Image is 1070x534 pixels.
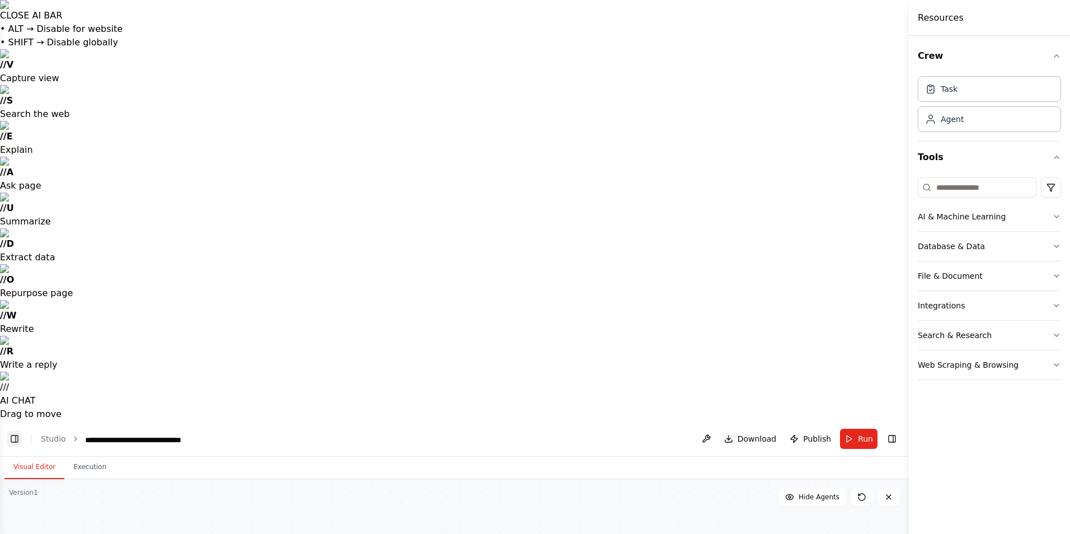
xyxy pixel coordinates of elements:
button: Execution [64,456,115,479]
button: Publish [785,429,836,449]
button: Hide Agents [778,488,846,506]
button: Show left sidebar [7,431,22,447]
a: Studio [41,434,66,443]
button: Visual Editor [4,456,64,479]
nav: breadcrumb [41,433,204,444]
button: Hide right sidebar [884,431,900,447]
span: Download [738,433,777,444]
span: Publish [803,433,831,444]
div: Version 1 [9,488,38,497]
button: Download [720,429,781,449]
span: Run [858,433,873,444]
span: Hide Agents [799,493,839,502]
button: Run [840,429,877,449]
